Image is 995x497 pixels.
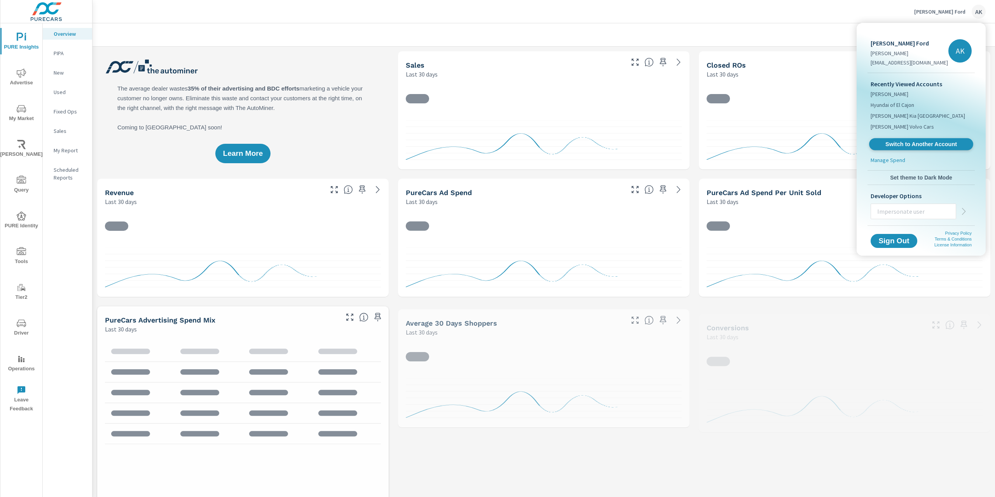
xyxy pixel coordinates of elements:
[934,242,972,247] a: License Information
[871,234,917,248] button: Sign Out
[871,191,972,201] p: Developer Options
[871,49,948,57] p: [PERSON_NAME]
[868,156,975,167] a: Manage Spend
[945,231,972,235] a: Privacy Policy
[871,90,908,98] span: [PERSON_NAME]
[935,237,972,241] a: Terms & Conditions
[871,101,914,109] span: Hyundai of El Cajon
[871,59,948,66] p: [EMAIL_ADDRESS][DOMAIN_NAME]
[877,237,911,244] span: Sign Out
[871,112,965,120] span: [PERSON_NAME] Kia [GEOGRAPHIC_DATA]
[869,138,973,150] a: Switch to Another Account
[868,171,975,185] button: Set theme to Dark Mode
[871,38,948,48] p: [PERSON_NAME] Ford
[871,174,972,181] span: Set theme to Dark Mode
[948,39,972,63] div: AK
[871,79,972,89] p: Recently Viewed Accounts
[871,201,956,221] input: Impersonate user
[871,156,905,164] p: Manage Spend
[873,141,969,148] span: Switch to Another Account
[871,123,934,131] span: [PERSON_NAME] Volvo Cars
